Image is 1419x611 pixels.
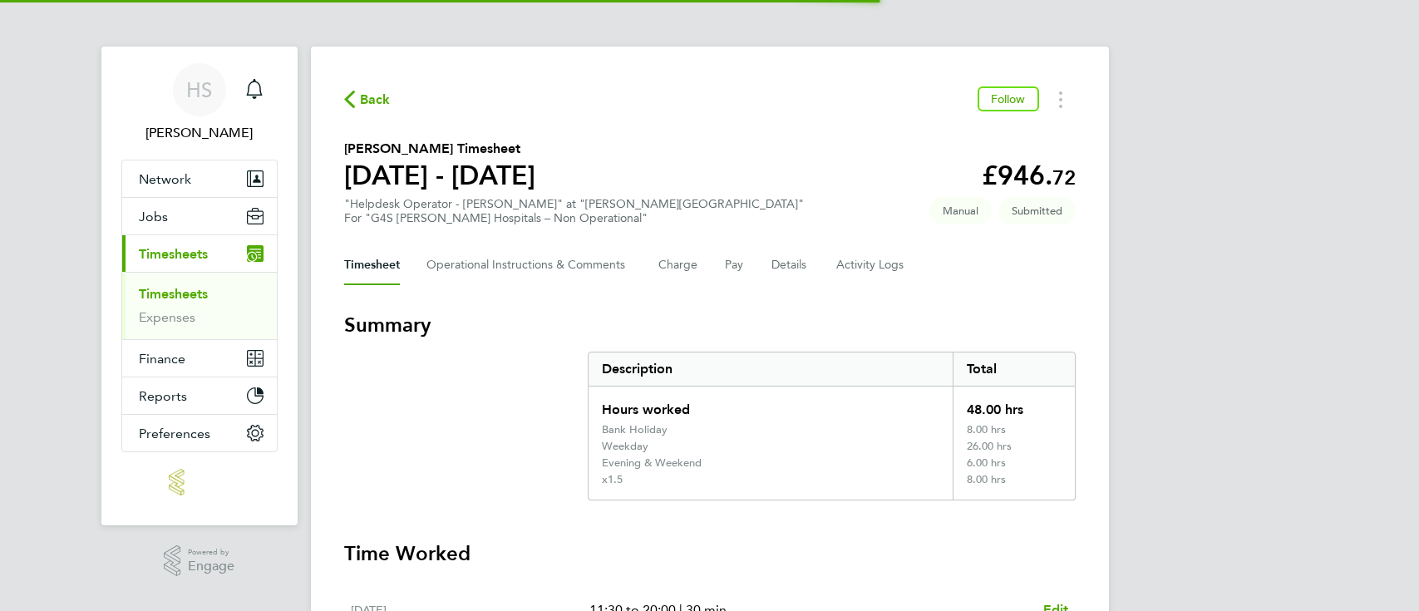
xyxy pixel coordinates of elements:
div: Description [589,352,953,386]
div: Evening & Weekend [602,456,702,470]
a: Powered byEngage [164,545,234,577]
div: Summary [588,352,1076,500]
div: 8.00 hrs [953,423,1074,440]
span: Reports [139,388,187,404]
span: Engage [188,559,234,574]
span: This timesheet is Submitted. [998,197,1076,224]
span: Preferences [139,426,210,441]
button: Finance [122,340,277,377]
div: Total [953,352,1074,386]
span: Hannah Sawitzki [121,123,278,143]
span: Powered by [188,545,234,559]
span: Jobs [139,209,168,224]
div: Weekday [602,440,648,453]
div: Bank Holiday [602,423,668,436]
app-decimal: £946. [982,160,1076,191]
div: x1.5 [602,473,623,486]
button: Preferences [122,415,277,451]
button: Timesheets Menu [1046,86,1076,112]
h1: [DATE] - [DATE] [344,159,535,192]
a: Expenses [139,309,195,325]
nav: Main navigation [101,47,298,525]
span: HS [186,79,212,101]
button: Follow [978,86,1039,111]
div: "Helpdesk Operator - [PERSON_NAME]" at "[PERSON_NAME][GEOGRAPHIC_DATA]" [344,197,804,225]
div: For "G4S [PERSON_NAME] Hospitals – Non Operational" [344,211,804,225]
div: 8.00 hrs [953,473,1074,500]
span: Finance [139,351,185,367]
span: This timesheet was manually created. [929,197,992,224]
img: manpower-logo-retina.png [169,469,229,495]
button: Details [771,245,810,285]
a: Go to home page [121,469,278,495]
button: Reports [122,377,277,414]
span: Follow [991,91,1026,106]
button: Timesheet [344,245,400,285]
span: Back [360,90,391,110]
a: HS[PERSON_NAME] [121,63,278,143]
button: Pay [725,245,745,285]
button: Charge [658,245,698,285]
div: Hours worked [589,387,953,423]
div: 48.00 hrs [953,387,1074,423]
h3: Time Worked [344,540,1076,567]
div: 6.00 hrs [953,456,1074,473]
button: Network [122,160,277,197]
span: Timesheets [139,246,208,262]
button: Activity Logs [836,245,906,285]
span: 72 [1052,165,1076,190]
div: Timesheets [122,272,277,339]
div: 26.00 hrs [953,440,1074,456]
button: Timesheets [122,235,277,272]
button: Back [344,89,391,110]
span: Network [139,171,191,187]
button: Jobs [122,198,277,234]
a: Timesheets [139,286,208,302]
h2: [PERSON_NAME] Timesheet [344,139,535,159]
h3: Summary [344,312,1076,338]
button: Operational Instructions & Comments [426,245,632,285]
